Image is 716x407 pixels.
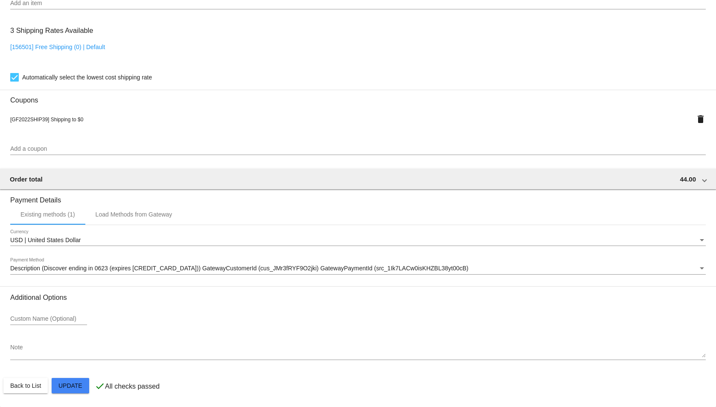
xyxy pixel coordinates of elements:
[10,237,706,244] mat-select: Currency
[95,381,105,391] mat-icon: check
[10,21,93,40] h3: 3 Shipping Rates Available
[22,72,152,82] span: Automatically select the lowest cost shipping rate
[10,90,706,104] h3: Coupons
[10,44,105,50] a: [156501] Free Shipping (0) | Default
[10,117,83,123] span: [GF2022SHIP39] Shipping to $0
[20,211,75,218] div: Existing methods (1)
[10,237,81,243] span: USD | United States Dollar
[105,383,160,390] p: All checks passed
[10,190,706,204] h3: Payment Details
[10,265,469,272] span: Description (Discover ending in 0623 (expires [CREDIT_CARD_DATA])) GatewayCustomerId (cus_JMr3fRY...
[52,378,89,393] button: Update
[58,382,82,389] span: Update
[10,316,87,322] input: Custom Name (Optional)
[10,265,706,272] mat-select: Payment Method
[680,176,696,183] span: 44.00
[96,211,172,218] div: Load Methods from Gateway
[10,176,43,183] span: Order total
[696,114,706,124] mat-icon: delete
[10,146,706,152] input: Add a coupon
[3,378,48,393] button: Back to List
[10,382,41,389] span: Back to List
[10,293,706,302] h3: Additional Options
